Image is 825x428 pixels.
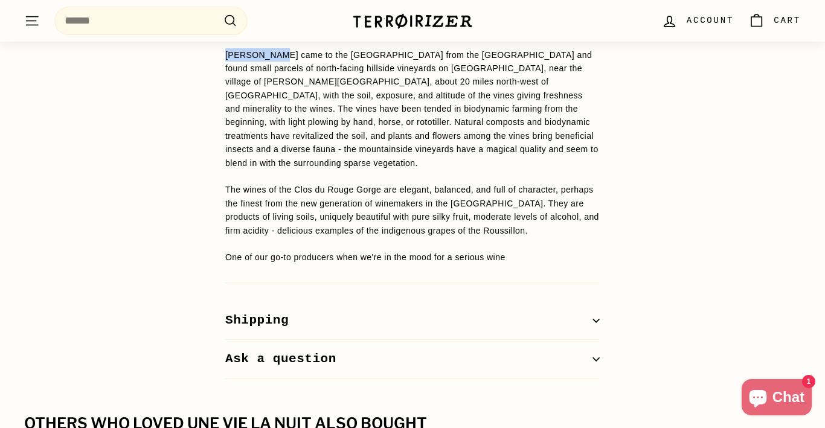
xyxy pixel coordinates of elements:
button: Ask a question [225,340,600,379]
span: Cart [774,14,801,27]
inbox-online-store-chat: Shopify online store chat [738,379,815,418]
span: Account [687,14,734,27]
a: Account [654,3,741,39]
button: Shipping [225,301,600,340]
p: Hors Champs is [PERSON_NAME] negociant side project, using purchased fruit from organic vineyards... [225,7,600,264]
a: Cart [741,3,808,39]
